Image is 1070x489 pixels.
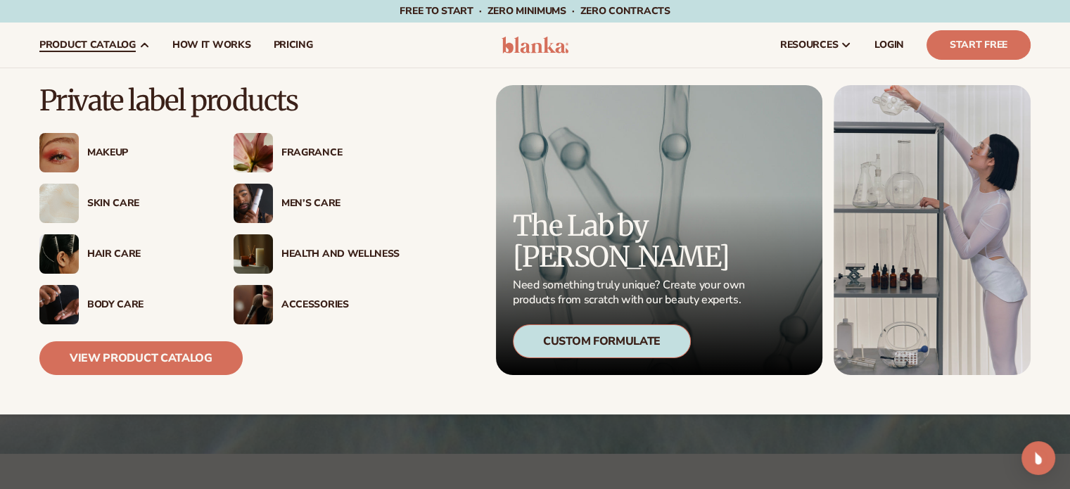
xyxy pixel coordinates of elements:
[834,85,1031,375] img: Female in lab with equipment.
[39,184,79,223] img: Cream moisturizer swatch.
[234,184,400,223] a: Male holding moisturizer bottle. Men’s Care
[863,23,915,68] a: LOGIN
[281,198,400,210] div: Men’s Care
[87,299,205,311] div: Body Care
[780,39,838,51] span: resources
[234,133,273,172] img: Pink blooming flower.
[502,37,568,53] img: logo
[39,285,205,324] a: Male hand applying moisturizer. Body Care
[926,30,1031,60] a: Start Free
[234,234,273,274] img: Candles and incense on table.
[234,184,273,223] img: Male holding moisturizer bottle.
[234,285,273,324] img: Female with makeup brush.
[39,285,79,324] img: Male hand applying moisturizer.
[513,210,749,272] p: The Lab by [PERSON_NAME]
[234,133,400,172] a: Pink blooming flower. Fragrance
[234,285,400,324] a: Female with makeup brush. Accessories
[39,85,400,116] p: Private label products
[161,23,262,68] a: How It Works
[39,234,79,274] img: Female hair pulled back with clips.
[273,39,312,51] span: pricing
[281,248,400,260] div: Health And Wellness
[234,234,400,274] a: Candles and incense on table. Health And Wellness
[87,248,205,260] div: Hair Care
[513,324,691,358] div: Custom Formulate
[513,278,749,307] p: Need something truly unique? Create your own products from scratch with our beauty experts.
[874,39,904,51] span: LOGIN
[39,341,243,375] a: View Product Catalog
[281,147,400,159] div: Fragrance
[87,147,205,159] div: Makeup
[39,133,205,172] a: Female with glitter eye makeup. Makeup
[39,39,136,51] span: product catalog
[172,39,251,51] span: How It Works
[39,234,205,274] a: Female hair pulled back with clips. Hair Care
[87,198,205,210] div: Skin Care
[28,23,161,68] a: product catalog
[281,299,400,311] div: Accessories
[1021,441,1055,475] div: Open Intercom Messenger
[262,23,324,68] a: pricing
[39,133,79,172] img: Female with glitter eye makeup.
[496,85,822,375] a: Microscopic product formula. The Lab by [PERSON_NAME] Need something truly unique? Create your ow...
[400,4,670,18] span: Free to start · ZERO minimums · ZERO contracts
[769,23,863,68] a: resources
[39,184,205,223] a: Cream moisturizer swatch. Skin Care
